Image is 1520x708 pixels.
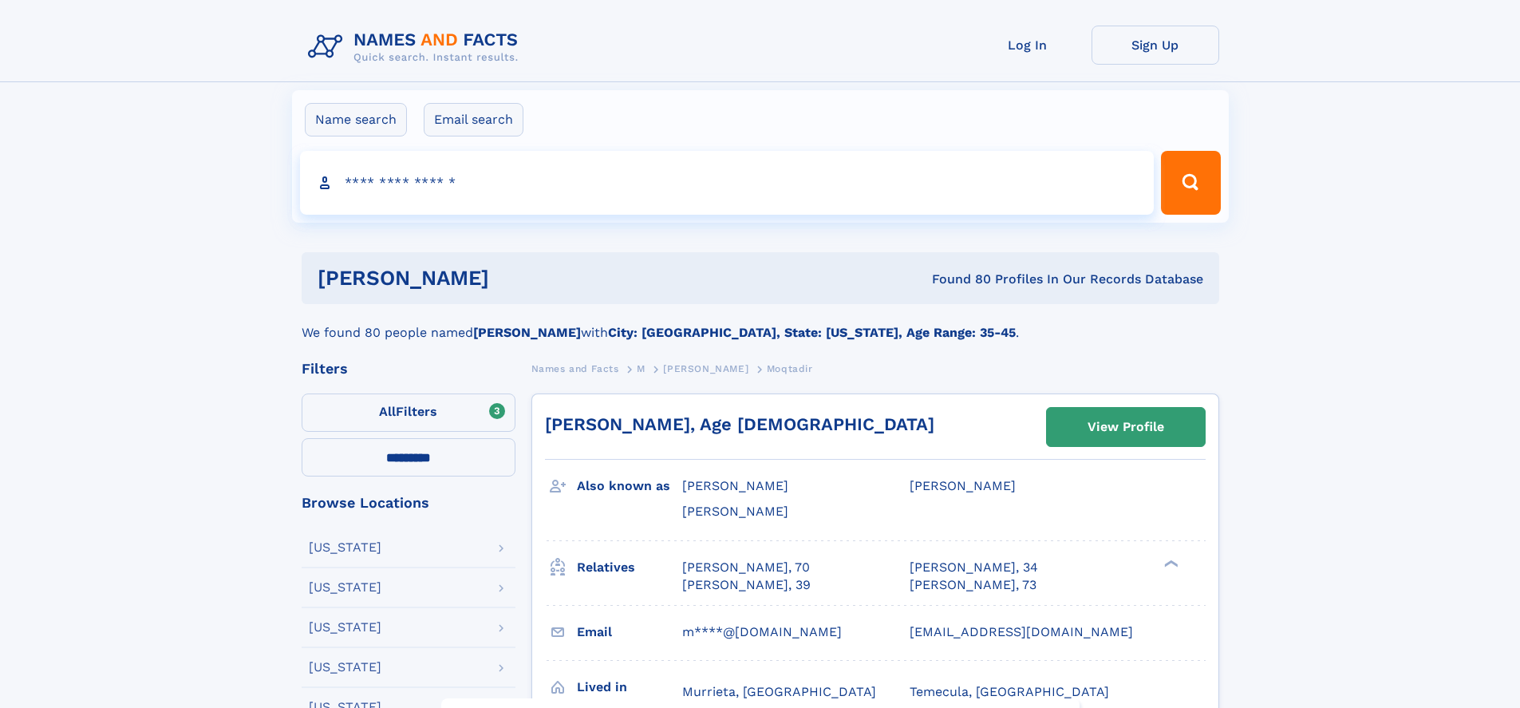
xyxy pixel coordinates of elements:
[637,363,646,374] span: M
[577,674,682,701] h3: Lived in
[300,151,1155,215] input: search input
[424,103,523,136] label: Email search
[663,363,748,374] span: [PERSON_NAME]
[302,26,531,69] img: Logo Names and Facts
[309,581,381,594] div: [US_STATE]
[1160,558,1179,568] div: ❯
[637,358,646,378] a: M
[682,504,788,519] span: [PERSON_NAME]
[577,473,682,500] h3: Also known as
[309,541,381,554] div: [US_STATE]
[767,363,813,374] span: Moqtadir
[302,394,515,432] label: Filters
[577,619,682,646] h3: Email
[710,271,1203,288] div: Found 80 Profiles In Our Records Database
[910,576,1036,594] a: [PERSON_NAME], 73
[309,661,381,674] div: [US_STATE]
[1047,408,1205,446] a: View Profile
[682,684,876,699] span: Murrieta, [GEOGRAPHIC_DATA]
[577,554,682,581] h3: Relatives
[302,496,515,510] div: Browse Locations
[305,103,407,136] label: Name search
[1092,26,1219,65] a: Sign Up
[1088,409,1164,445] div: View Profile
[910,559,1038,576] a: [PERSON_NAME], 34
[910,624,1133,639] span: [EMAIL_ADDRESS][DOMAIN_NAME]
[1161,151,1220,215] button: Search Button
[682,478,788,493] span: [PERSON_NAME]
[318,268,711,288] h1: [PERSON_NAME]
[682,559,810,576] a: [PERSON_NAME], 70
[682,576,811,594] a: [PERSON_NAME], 39
[964,26,1092,65] a: Log In
[910,478,1016,493] span: [PERSON_NAME]
[302,304,1219,342] div: We found 80 people named with .
[379,404,396,419] span: All
[545,414,934,434] a: [PERSON_NAME], Age [DEMOGRAPHIC_DATA]
[910,684,1109,699] span: Temecula, [GEOGRAPHIC_DATA]
[608,325,1016,340] b: City: [GEOGRAPHIC_DATA], State: [US_STATE], Age Range: 35-45
[663,358,748,378] a: [PERSON_NAME]
[473,325,581,340] b: [PERSON_NAME]
[302,362,515,376] div: Filters
[309,621,381,634] div: [US_STATE]
[531,358,619,378] a: Names and Facts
